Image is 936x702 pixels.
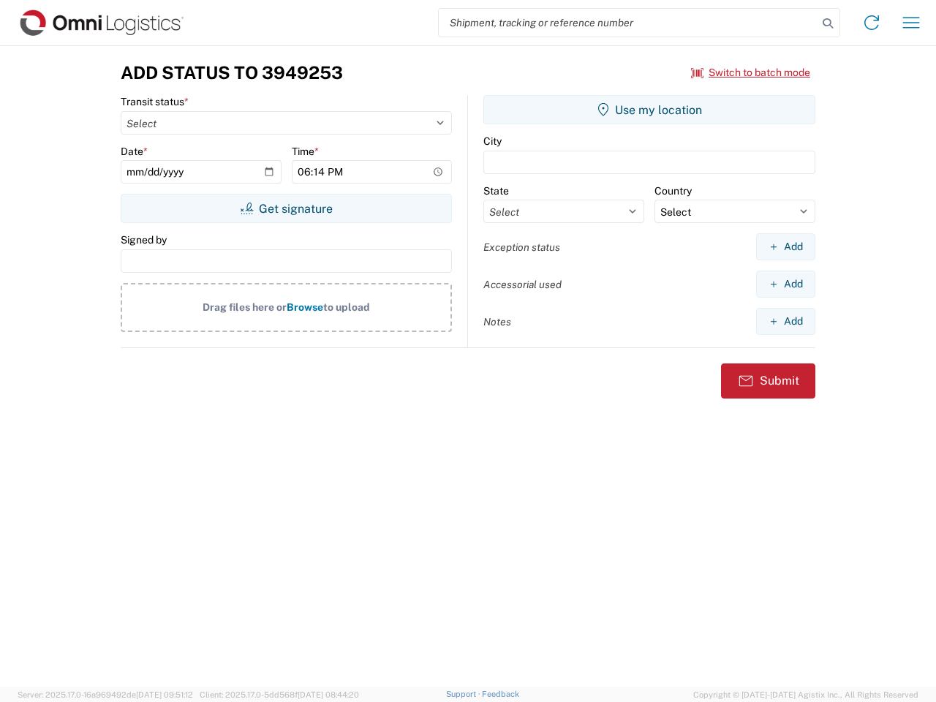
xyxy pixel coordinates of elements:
[121,145,148,158] label: Date
[292,145,319,158] label: Time
[483,315,511,328] label: Notes
[18,690,193,699] span: Server: 2025.17.0-16a969492de
[691,61,810,85] button: Switch to batch mode
[121,194,452,223] button: Get signature
[439,9,818,37] input: Shipment, tracking or reference number
[483,241,560,254] label: Exception status
[483,135,502,148] label: City
[756,308,815,335] button: Add
[136,690,193,699] span: [DATE] 09:51:12
[203,301,287,313] span: Drag files here or
[121,233,167,246] label: Signed by
[446,690,483,698] a: Support
[756,271,815,298] button: Add
[121,62,343,83] h3: Add Status to 3949253
[483,184,509,197] label: State
[654,184,692,197] label: Country
[298,690,359,699] span: [DATE] 08:44:20
[483,278,562,291] label: Accessorial used
[756,233,815,260] button: Add
[121,95,189,108] label: Transit status
[287,301,323,313] span: Browse
[721,363,815,399] button: Submit
[483,95,815,124] button: Use my location
[323,301,370,313] span: to upload
[693,688,918,701] span: Copyright © [DATE]-[DATE] Agistix Inc., All Rights Reserved
[200,690,359,699] span: Client: 2025.17.0-5dd568f
[482,690,519,698] a: Feedback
